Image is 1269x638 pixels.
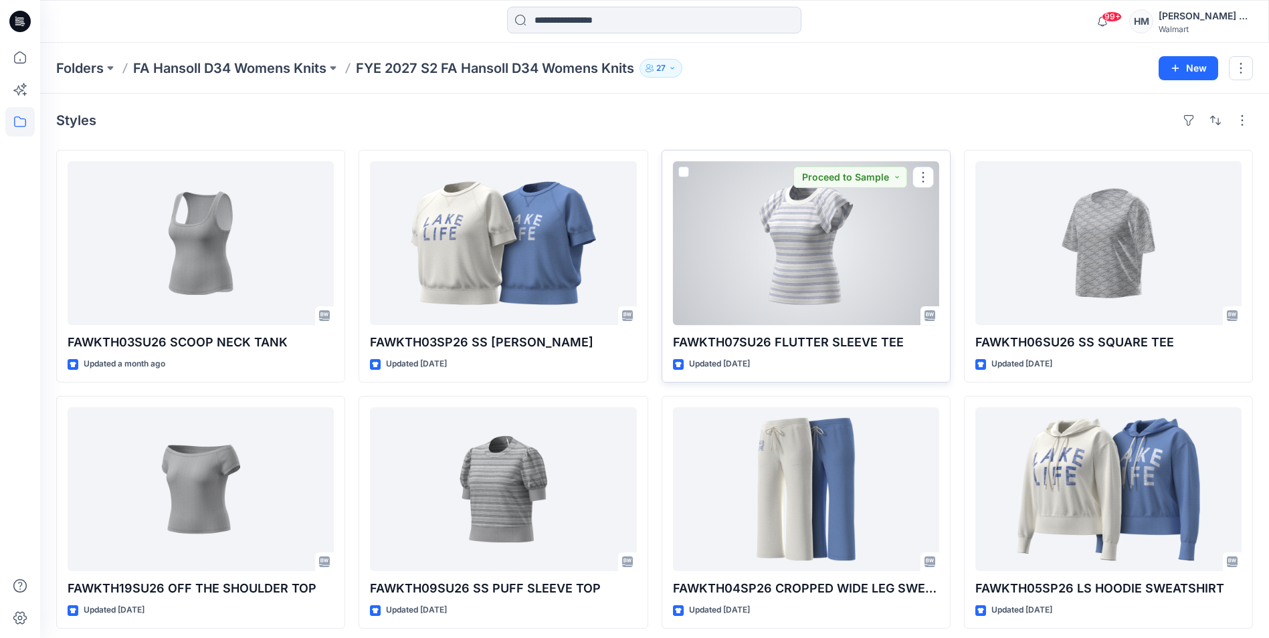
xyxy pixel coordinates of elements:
[1129,9,1153,33] div: HM
[1159,56,1218,80] button: New
[689,603,750,617] p: Updated [DATE]
[975,161,1242,325] a: FAWKTH06SU26 SS SQUARE TEE
[1159,24,1252,34] div: Walmart
[975,333,1242,352] p: FAWKTH06SU26 SS SQUARE TEE
[56,112,96,128] h4: Styles
[1102,11,1122,22] span: 99+
[386,603,447,617] p: Updated [DATE]
[370,333,636,352] p: FAWKTH03SP26 SS [PERSON_NAME]
[84,357,165,371] p: Updated a month ago
[673,161,939,325] a: FAWKTH07SU26 FLUTTER SLEEVE TEE
[370,161,636,325] a: FAWKTH03SP26 SS RAGLAN SWEATSHIRT
[56,59,104,78] a: Folders
[133,59,326,78] a: FA Hansoll D34 Womens Knits
[68,161,334,325] a: FAWKTH03SU26 SCOOP NECK TANK
[975,407,1242,571] a: FAWKTH05SP26 LS HOODIE SWEATSHIRT
[1159,8,1252,24] div: [PERSON_NAME] Missy Team
[356,59,634,78] p: FYE 2027 S2 FA Hansoll D34 Womens Knits
[640,59,682,78] button: 27
[370,407,636,571] a: FAWKTH09SU26 SS PUFF SLEEVE TOP
[68,579,334,598] p: FAWKTH19SU26 OFF THE SHOULDER TOP
[673,579,939,598] p: FAWKTH04SP26 CROPPED WIDE LEG SWEATPANT
[991,357,1052,371] p: Updated [DATE]
[386,357,447,371] p: Updated [DATE]
[84,603,144,617] p: Updated [DATE]
[673,333,939,352] p: FAWKTH07SU26 FLUTTER SLEEVE TEE
[68,333,334,352] p: FAWKTH03SU26 SCOOP NECK TANK
[68,407,334,571] a: FAWKTH19SU26 OFF THE SHOULDER TOP
[656,61,666,76] p: 27
[689,357,750,371] p: Updated [DATE]
[370,579,636,598] p: FAWKTH09SU26 SS PUFF SLEEVE TOP
[975,579,1242,598] p: FAWKTH05SP26 LS HOODIE SWEATSHIRT
[991,603,1052,617] p: Updated [DATE]
[673,407,939,571] a: FAWKTH04SP26 CROPPED WIDE LEG SWEATPANT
